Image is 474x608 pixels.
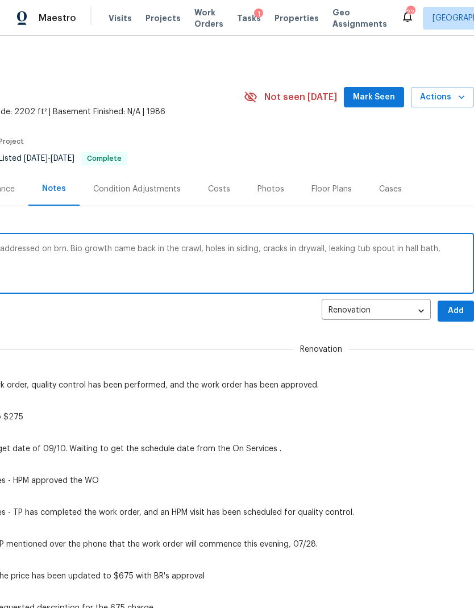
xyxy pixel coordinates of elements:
[322,297,431,325] div: Renovation
[237,14,261,22] span: Tasks
[82,155,126,162] span: Complete
[109,13,132,24] span: Visits
[311,184,352,195] div: Floor Plans
[438,301,474,322] button: Add
[257,184,284,195] div: Photos
[264,91,337,103] span: Not seen [DATE]
[39,13,76,24] span: Maestro
[293,344,349,355] span: Renovation
[420,90,465,105] span: Actions
[406,7,414,18] div: 22
[254,9,263,20] div: 1
[24,155,74,163] span: -
[42,183,66,194] div: Notes
[93,184,181,195] div: Condition Adjustments
[275,13,319,24] span: Properties
[51,155,74,163] span: [DATE]
[208,184,230,195] div: Costs
[194,7,223,30] span: Work Orders
[332,7,387,30] span: Geo Assignments
[447,304,465,318] span: Add
[145,13,181,24] span: Projects
[24,155,48,163] span: [DATE]
[411,87,474,108] button: Actions
[353,90,395,105] span: Mark Seen
[379,184,402,195] div: Cases
[344,87,404,108] button: Mark Seen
